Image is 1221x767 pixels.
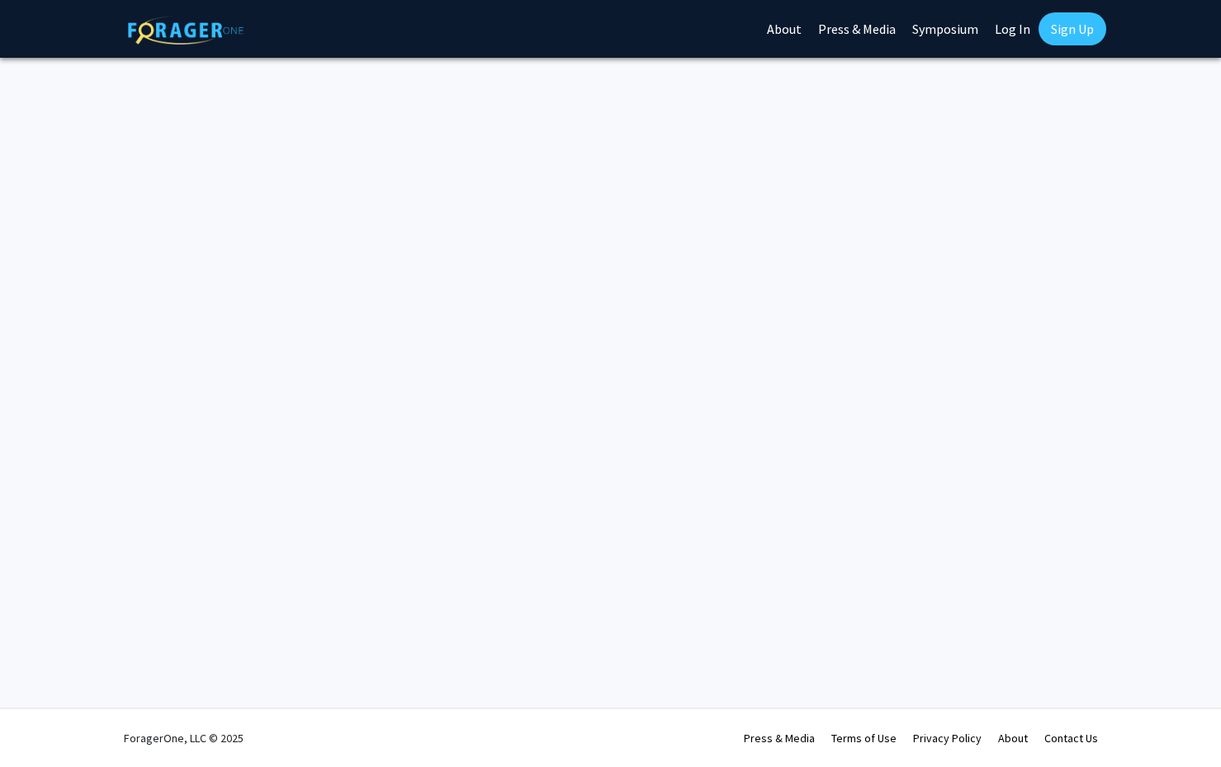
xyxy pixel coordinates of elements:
a: Press & Media [744,731,815,746]
div: ForagerOne, LLC © 2025 [124,709,244,767]
a: Sign Up [1039,12,1106,45]
img: ForagerOne Logo [128,16,244,45]
a: Privacy Policy [913,731,982,746]
a: Contact Us [1044,731,1098,746]
a: About [998,731,1028,746]
a: Terms of Use [831,731,897,746]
